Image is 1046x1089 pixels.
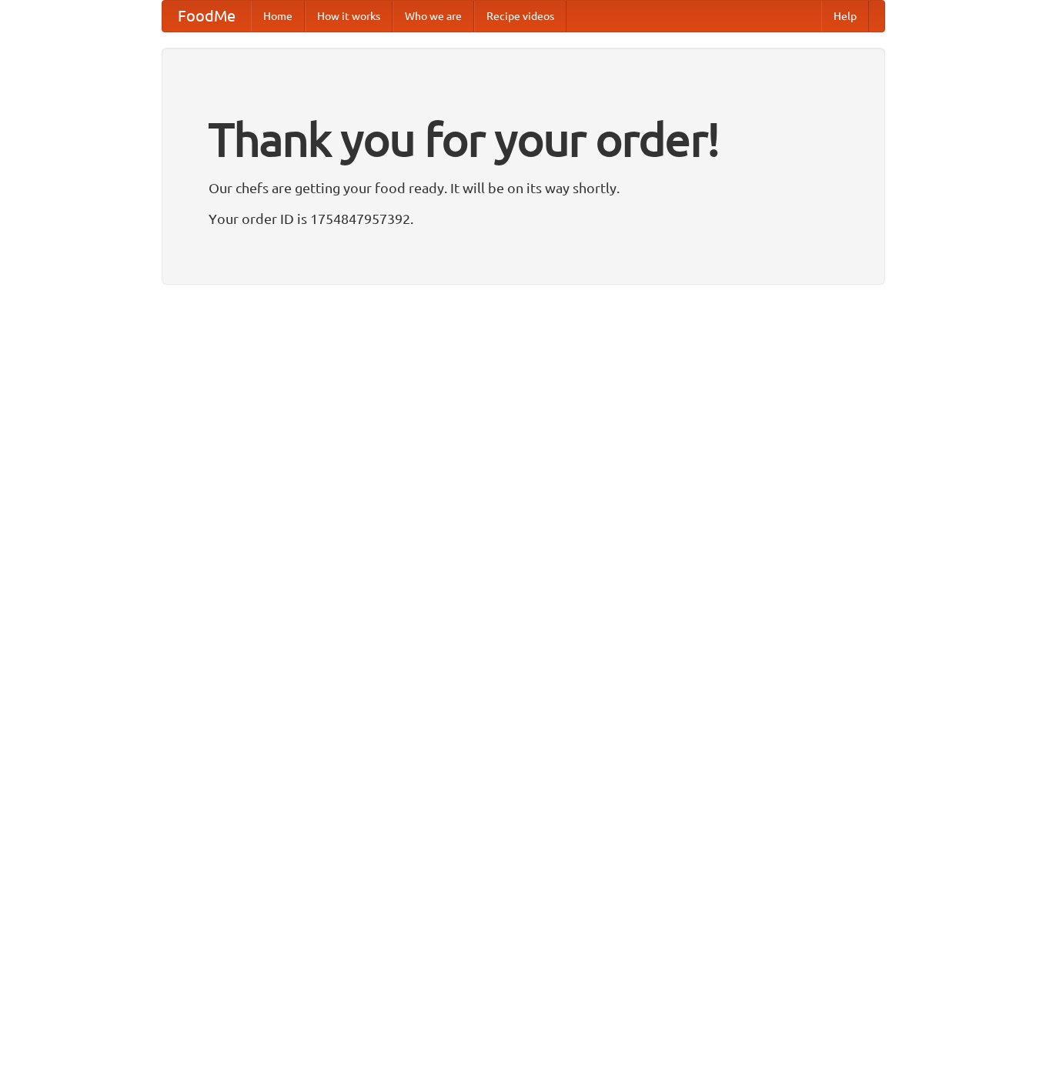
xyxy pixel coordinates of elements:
a: How it works [305,1,393,32]
p: Your order ID is 1754847957392. [209,207,838,230]
a: FoodMe [162,1,251,32]
h1: Thank you for your order! [209,102,838,176]
a: Recipe videos [474,1,566,32]
p: Our chefs are getting your food ready. It will be on its way shortly. [209,176,838,199]
a: Help [821,1,869,32]
a: Home [251,1,305,32]
a: Who we are [393,1,474,32]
